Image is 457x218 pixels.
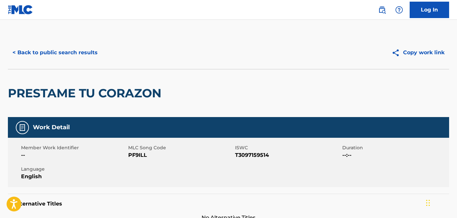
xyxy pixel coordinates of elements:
h5: Work Detail [33,124,70,131]
span: Duration [342,144,448,151]
span: English [21,173,127,181]
h2: PRESTAME TU CORAZON [8,86,165,101]
div: Drag [426,193,430,213]
span: ISWC [235,144,341,151]
img: search [378,6,386,14]
span: MLC Song Code [128,144,234,151]
a: Log In [410,2,449,18]
iframe: Chat Widget [424,186,457,218]
span: PF9ILL [128,151,234,159]
span: T3097159514 [235,151,341,159]
img: MLC Logo [8,5,33,14]
img: help [395,6,403,14]
button: < Back to public search results [8,44,102,61]
a: Public Search [375,3,389,16]
span: Member Work Identifier [21,144,127,151]
div: Help [393,3,406,16]
img: Copy work link [392,49,403,57]
span: --:-- [342,151,448,159]
span: -- [21,151,127,159]
span: Language [21,166,127,173]
img: Work Detail [18,124,26,132]
h5: Alternative Titles [14,201,443,207]
button: Copy work link [387,44,449,61]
